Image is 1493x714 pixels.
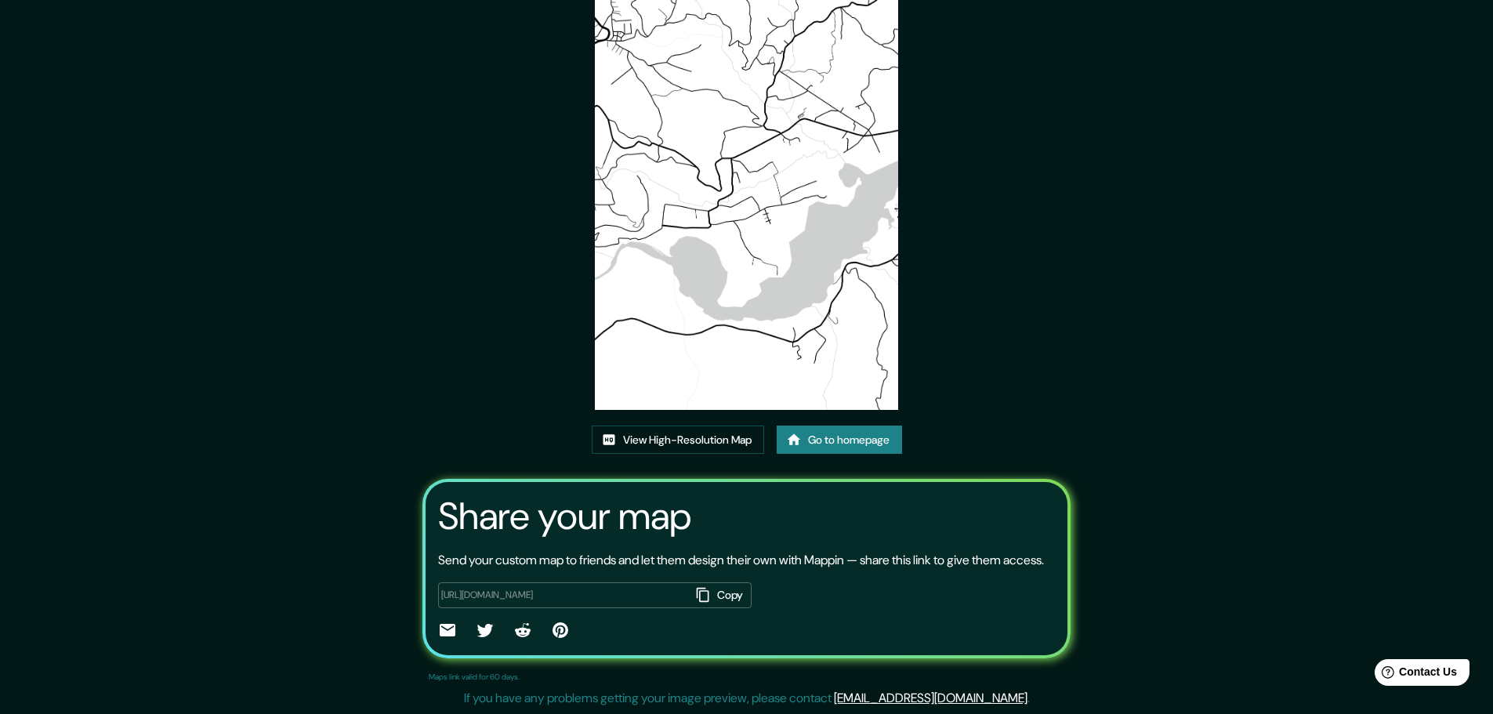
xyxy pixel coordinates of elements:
a: [EMAIL_ADDRESS][DOMAIN_NAME] [834,690,1027,706]
p: If you have any problems getting your image preview, please contact . [464,689,1030,708]
h3: Share your map [438,495,691,538]
a: View High-Resolution Map [592,426,764,455]
p: Maps link valid for 60 days. [429,671,520,683]
button: Copy [690,582,752,608]
a: Go to homepage [777,426,902,455]
iframe: Help widget launcher [1353,653,1476,697]
p: Send your custom map to friends and let them design their own with Mappin — share this link to gi... [438,551,1044,570]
